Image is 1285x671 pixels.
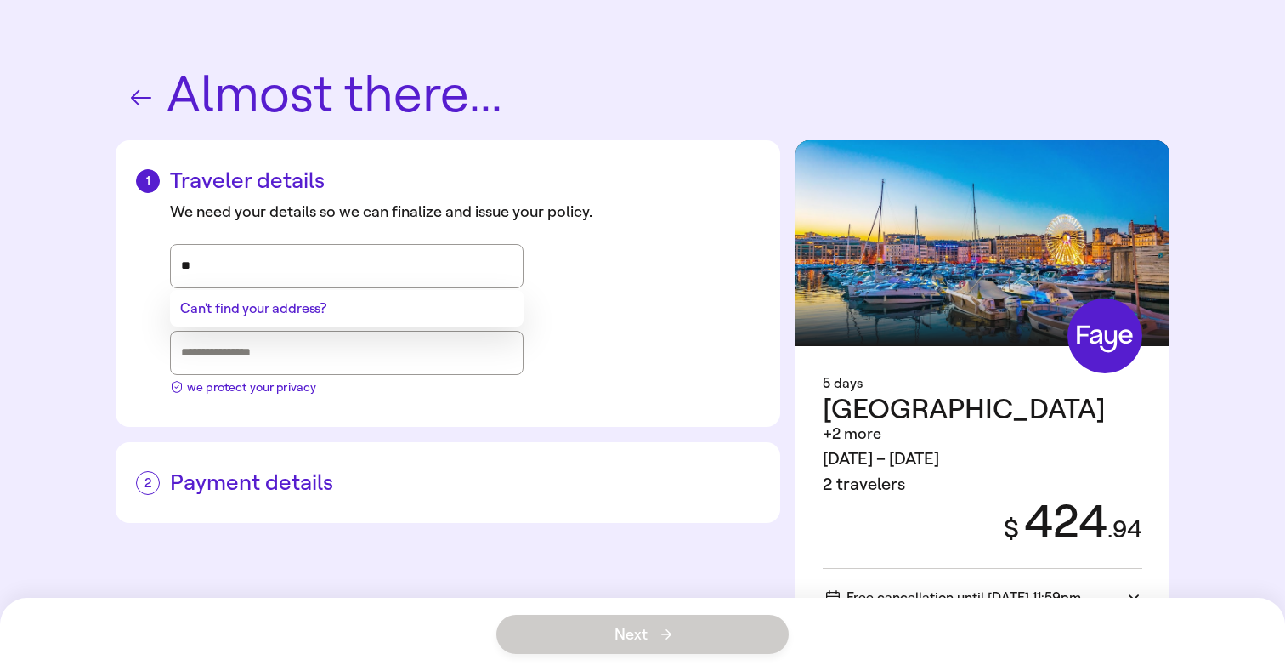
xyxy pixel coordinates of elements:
div: We need your details so we can finalize and issue your policy. [170,201,760,224]
div: 5 days [823,373,1142,394]
span: we protect your privacy [187,378,316,396]
button: Next [496,615,789,654]
h2: Traveler details [136,168,760,194]
button: Can't find your address? [180,300,326,316]
span: +2 more [823,424,881,443]
span: . 94 [1107,515,1142,543]
button: we protect your privacy [170,375,316,396]
input: Street address, city, state [181,253,512,279]
span: [GEOGRAPHIC_DATA] [823,392,1106,426]
div: [DATE] – [DATE] [823,446,1142,472]
span: $ [1004,514,1019,544]
span: Next [614,627,671,642]
span: Free cancellation until [DATE] 11:59pm [826,589,1081,606]
div: 424 [983,498,1142,548]
h2: Payment details [136,469,760,496]
div: 2 travelers [823,472,1142,498]
h1: Almost there... [116,68,1169,123]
